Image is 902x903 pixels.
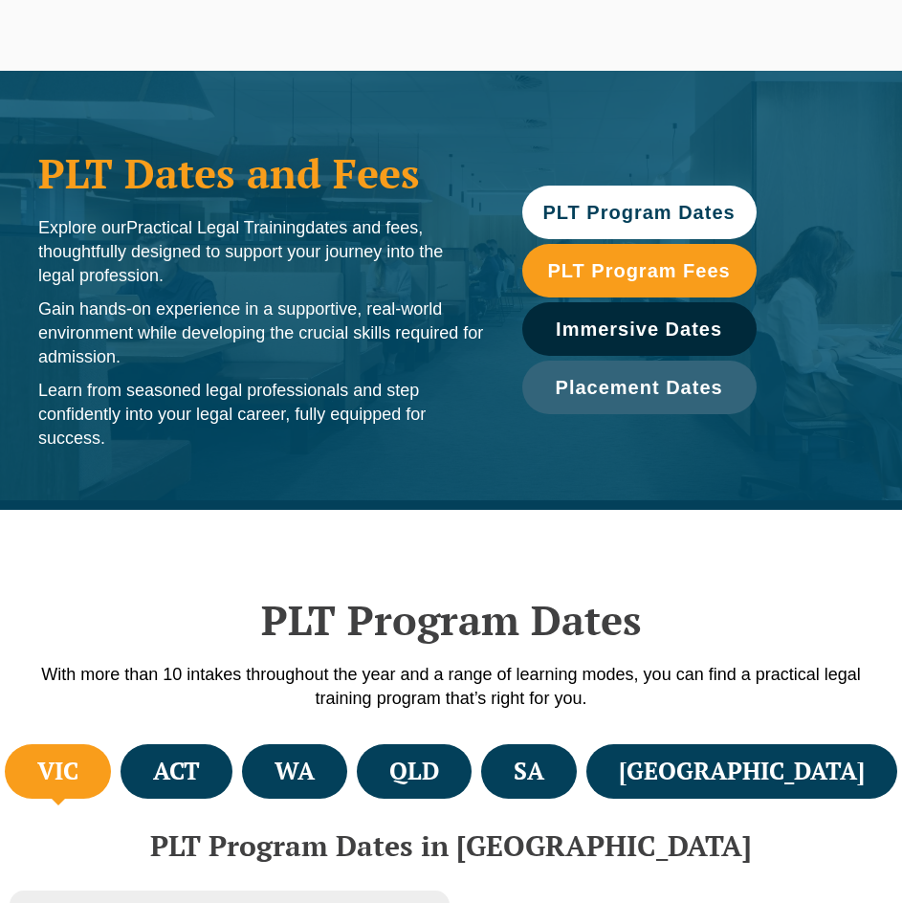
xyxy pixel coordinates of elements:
span: Immersive Dates [556,319,722,339]
span: PLT Program Fees [547,261,730,280]
a: PLT Program Fees [522,244,757,297]
h4: [GEOGRAPHIC_DATA] [619,756,865,787]
span: PLT Program Dates [543,203,736,222]
span: Practical Legal Training [126,218,305,237]
p: Gain hands-on experience in a supportive, real-world environment while developing the crucial ski... [38,297,484,369]
h2: PLT Program Dates [19,596,883,644]
h4: QLD [389,756,439,787]
p: Learn from seasoned legal professionals and step confidently into your legal career, fully equipp... [38,379,484,451]
a: Placement Dates [522,361,757,414]
h4: VIC [37,756,78,787]
h4: ACT [153,756,200,787]
p: Explore our dates and fees, thoughtfully designed to support your journey into the legal profession. [38,216,484,288]
h4: SA [514,756,544,787]
h4: WA [275,756,315,787]
a: PLT Program Dates [522,186,757,239]
p: With more than 10 intakes throughout the year and a range of learning modes, you can find a pract... [19,663,883,711]
span: Placement Dates [556,378,723,397]
a: Immersive Dates [522,302,757,356]
h1: PLT Dates and Fees [38,149,484,197]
